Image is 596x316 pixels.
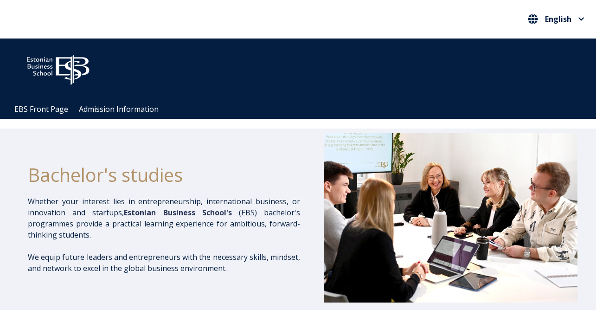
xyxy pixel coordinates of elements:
[9,100,596,119] div: Navigation Menu
[19,48,97,88] img: ebs_logo2016_white
[28,196,300,240] p: Whether your interest lies in entrepreneurship, international business, or innovation and startup...
[526,12,587,26] button: English
[79,104,159,114] a: Admission Information
[28,163,300,187] h1: Bachelor's studies
[124,207,231,218] span: Estonian Business School's
[265,64,379,74] span: Community for Growth and Resp
[324,133,577,302] img: Bachelor's at EBS
[14,104,68,114] a: EBS Front Page
[526,12,587,27] nav: Select your language
[545,15,571,23] span: English
[28,252,300,274] p: We equip future leaders and entrepreneurs with the necessary skills, mindset, and network to exce...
